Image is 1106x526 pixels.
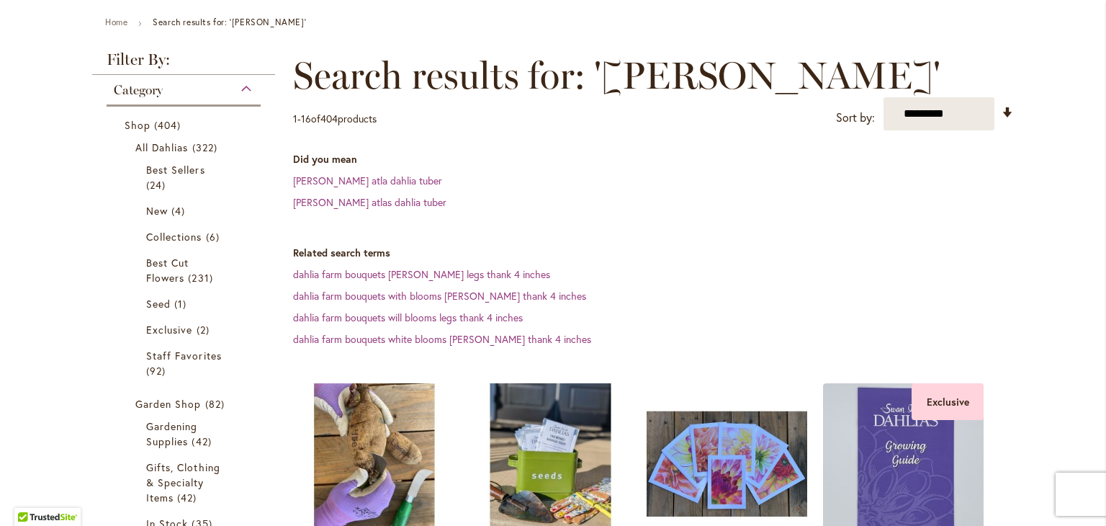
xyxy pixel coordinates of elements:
[293,267,550,281] a: dahlia farm bouquets [PERSON_NAME] legs thank 4 inches
[293,332,591,346] a: dahlia farm bouquets white blooms [PERSON_NAME] thank 4 inches
[153,17,306,27] strong: Search results for: '[PERSON_NAME]'
[171,203,189,218] span: 4
[293,54,940,97] span: Search results for: '[PERSON_NAME]'
[114,82,163,98] span: Category
[146,419,225,449] a: Gardening Supplies
[293,289,586,303] a: dahlia farm bouquets with blooms [PERSON_NAME] thank 4 inches
[125,118,150,132] span: Shop
[146,460,220,504] span: Gifts, Clothing & Specialty Items
[174,296,190,311] span: 1
[912,383,984,420] div: Exclusive
[293,107,377,130] p: - of products
[146,203,225,218] a: New
[293,152,1014,166] dt: Did you mean
[146,229,225,244] a: Collections
[11,475,51,515] iframe: Launch Accessibility Center
[125,117,246,133] a: Shop
[146,322,225,337] a: Exclusive
[154,117,184,133] span: 404
[135,397,202,411] span: Garden Shop
[146,460,225,505] a: Gifts, Clothing &amp; Specialty Items
[146,162,225,192] a: Best Sellers
[135,140,235,155] a: All Dahlias
[146,296,225,311] a: Seed
[146,204,168,218] span: New
[135,396,235,411] a: Garden Shop
[146,255,225,285] a: Best Cut Flowers
[293,174,442,187] a: [PERSON_NAME] atla dahlia tuber
[293,112,297,125] span: 1
[146,348,225,378] a: Staff Favorites
[177,490,200,505] span: 42
[197,322,213,337] span: 2
[301,112,311,125] span: 16
[293,311,523,324] a: dahlia farm bouquets will blooms legs thank 4 inches
[320,112,338,125] span: 404
[146,177,169,192] span: 24
[146,230,202,244] span: Collections
[146,256,189,285] span: Best Cut Flowers
[192,140,221,155] span: 322
[135,141,189,154] span: All Dahlias
[146,323,192,336] span: Exclusive
[205,396,228,411] span: 82
[146,297,171,311] span: Seed
[192,434,215,449] span: 42
[188,270,216,285] span: 231
[92,52,275,75] strong: Filter By:
[105,17,127,27] a: Home
[206,229,223,244] span: 6
[146,419,197,448] span: Gardening Supplies
[293,195,446,209] a: [PERSON_NAME] atlas dahlia tuber
[146,363,169,378] span: 92
[146,163,205,177] span: Best Sellers
[146,349,222,362] span: Staff Favorites
[293,246,1014,260] dt: Related search terms
[836,104,875,131] label: Sort by:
